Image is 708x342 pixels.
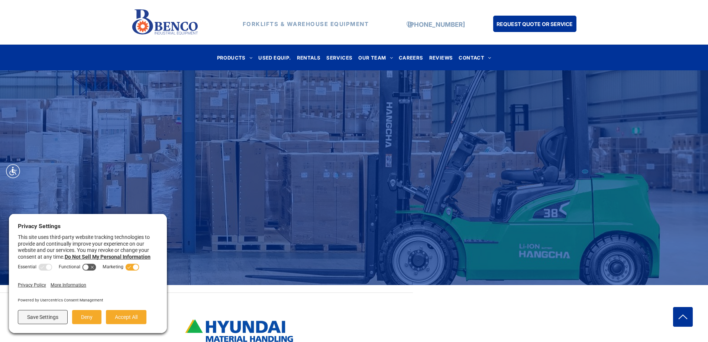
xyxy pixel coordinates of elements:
a: USED EQUIP. [255,52,294,63]
a: RENTALS [294,52,324,63]
a: [PHONE_NUMBER] [408,21,465,28]
a: REQUEST QUOTE OR SERVICE [493,16,576,32]
a: CAREERS [396,52,426,63]
a: CONTACT [456,52,494,63]
a: SERVICES [323,52,355,63]
a: PRODUCTS [214,52,256,63]
span: REQUEST QUOTE OR SERVICE [497,17,573,31]
a: REVIEWS [426,52,456,63]
strong: FORKLIFTS & WAREHOUSE EQUIPMENT [243,20,369,28]
a: OUR TEAM [355,52,396,63]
